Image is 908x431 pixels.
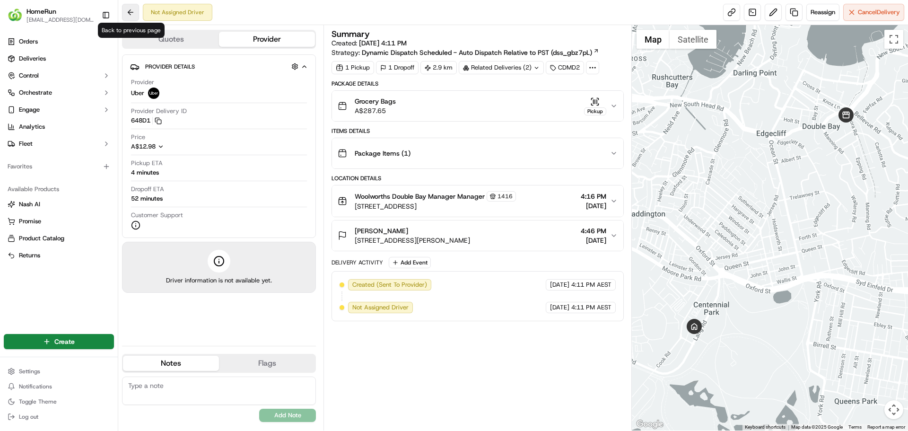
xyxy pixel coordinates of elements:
button: Product Catalog [4,231,114,246]
button: Returns [4,248,114,263]
button: Pickup [584,97,606,115]
span: [PERSON_NAME] [355,226,408,236]
div: 4 minutes [131,168,159,177]
a: Orders [4,34,114,49]
span: Toggle Theme [19,398,57,405]
span: Returns [19,251,40,260]
button: Provider [219,32,315,47]
span: [DATE] [550,303,569,312]
div: 📗 [9,138,17,146]
span: Provider [131,78,154,87]
span: Package Items ( 1 ) [355,149,410,158]
div: 2.9 km [420,61,457,74]
img: uber-new-logo.jpeg [148,88,159,99]
a: Product Catalog [8,234,110,243]
img: 1736555255976-a54dd68f-1ca7-489b-9aae-adbdc363a1c4 [9,90,26,107]
button: Notes [123,356,219,371]
button: A$12.98 [131,142,214,151]
a: Report a map error [867,424,905,430]
button: Log out [4,410,114,423]
span: [STREET_ADDRESS][PERSON_NAME] [355,236,470,245]
div: Delivery Activity [332,259,383,266]
span: Log out [19,413,38,421]
a: Open this area in Google Maps (opens a new window) [634,418,665,431]
span: Pylon [94,160,114,167]
span: Fleet [19,140,33,148]
h3: Summary [332,30,370,38]
span: [DATE] [550,281,569,289]
a: Powered byPylon [67,160,114,167]
span: Notifications [19,383,52,390]
button: HomeRun [26,7,56,16]
span: 4:11 PM AEST [571,303,611,312]
span: Create [54,337,75,346]
span: Orders [19,37,38,46]
button: Start new chat [161,93,172,105]
button: Toggle Theme [4,395,114,408]
button: [PERSON_NAME][STREET_ADDRESS][PERSON_NAME]4:46 PM[DATE] [332,220,623,251]
button: Package Items (1) [332,138,623,168]
button: 648D1 [131,116,162,125]
span: Created (Sent To Provider) [352,281,427,289]
button: Fleet [4,136,114,151]
div: 1 Pickup [332,61,374,74]
button: Keyboard shortcuts [745,424,786,431]
span: Deliveries [19,54,46,63]
div: Strategy: [332,48,599,57]
button: Nash AI [4,197,114,212]
a: 💻API Documentation [76,133,156,150]
span: [DATE] [581,201,606,211]
span: Price [131,133,145,141]
span: [DATE] 4:11 PM [359,39,407,47]
span: Woolworths Double Bay Manager Manager [355,192,485,201]
span: 4:16 PM [581,192,606,201]
span: Uber [131,89,144,97]
button: Toggle fullscreen view [884,30,903,49]
button: Add Event [389,257,431,268]
div: We're available if you need us! [32,100,120,107]
div: Back to previous page [98,23,165,38]
button: Grocery BagsA$287.65Pickup [332,91,623,121]
button: Control [4,68,114,83]
span: Product Catalog [19,234,64,243]
button: Quotes [123,32,219,47]
div: Items Details [332,127,623,135]
button: Show street map [637,30,670,49]
div: Pickup [584,107,606,115]
a: 📗Knowledge Base [6,133,76,150]
span: [STREET_ADDRESS] [355,202,516,211]
span: Cancel Delivery [858,8,900,17]
button: Flags [219,356,315,371]
span: Settings [19,368,40,375]
span: A$287.65 [355,106,396,115]
img: HomeRun [8,8,23,23]
span: Dropoff ETA [131,185,164,194]
div: Available Products [4,182,114,197]
span: 1416 [498,193,513,200]
span: Map data ©2025 Google [791,424,843,430]
span: [DATE] [581,236,606,245]
button: Engage [4,102,114,117]
span: Grocery Bags [355,97,396,106]
span: Provider Delivery ID [131,107,187,115]
div: 1 Dropoff [376,61,419,74]
img: Nash [9,9,28,28]
button: [EMAIL_ADDRESS][DOMAIN_NAME] [26,16,94,24]
span: Provider Details [145,63,195,70]
span: Analytics [19,123,45,131]
button: Show satellite imagery [670,30,716,49]
a: Deliveries [4,51,114,66]
span: Reassign [811,8,835,17]
button: Orchestrate [4,85,114,100]
button: Promise [4,214,114,229]
span: Promise [19,217,41,226]
span: 4:46 PM [581,226,606,236]
input: Got a question? Start typing here... [25,61,170,71]
span: Not Assigned Driver [352,303,409,312]
span: Control [19,71,39,80]
a: Promise [8,217,110,226]
a: Terms (opens in new tab) [848,424,862,430]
